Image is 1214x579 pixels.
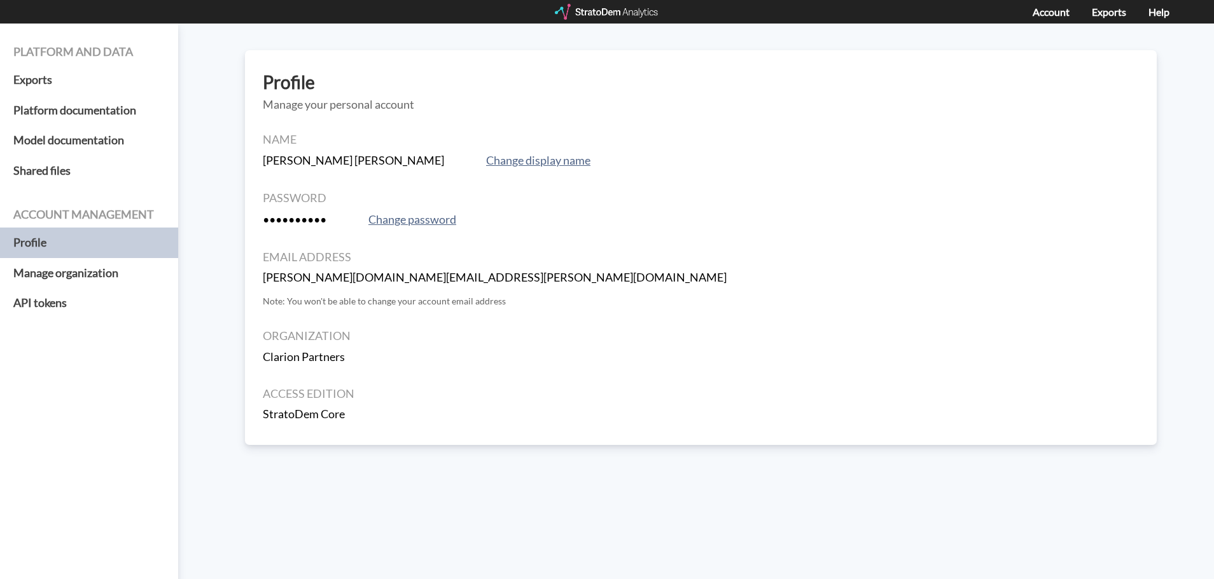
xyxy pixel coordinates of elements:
a: Account [1033,6,1070,18]
p: Note: You won't be able to change your account email address [263,295,1139,308]
button: Change display name [482,152,594,170]
h4: Password [263,192,1139,205]
strong: Clarion Partners [263,350,345,364]
a: Help [1148,6,1169,18]
h4: Organization [263,330,1139,343]
a: Exports [13,65,165,95]
a: Profile [13,228,165,258]
a: Manage organization [13,258,165,289]
strong: [PERSON_NAME][DOMAIN_NAME][EMAIL_ADDRESS][PERSON_NAME][DOMAIN_NAME] [263,270,727,284]
strong: •••••••••• [263,212,326,226]
h4: Email address [263,251,1139,264]
a: Shared files [13,156,165,186]
a: Model documentation [13,125,165,156]
h4: Platform and data [13,46,165,58]
h3: Profile [263,72,1139,92]
strong: [PERSON_NAME] [PERSON_NAME] [263,153,444,167]
h4: Access edition [263,388,1139,400]
h4: Account management [13,208,165,221]
h4: Name [263,133,1139,146]
h5: Manage your personal account [263,99,1139,111]
a: Platform documentation [13,95,165,126]
a: Exports [1092,6,1126,18]
strong: StratoDem Core [263,407,345,421]
button: Change password [365,211,460,229]
a: API tokens [13,288,165,318]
